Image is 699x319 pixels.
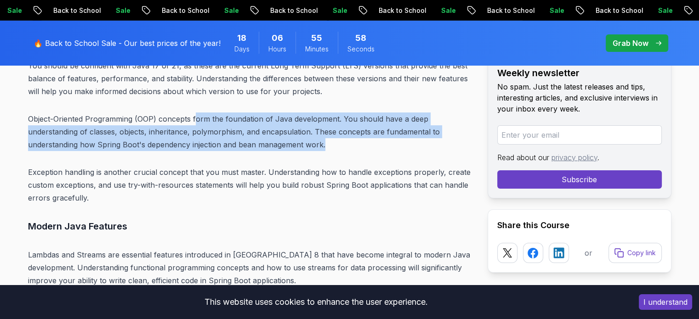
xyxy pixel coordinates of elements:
[497,67,662,79] h2: Weekly newsletter
[497,125,662,145] input: Enter your email
[608,243,662,263] button: Copy link
[28,59,473,98] p: You should be confident with Java 17 or 21, as these are the current Long Term Support (LTS) vers...
[478,6,541,15] p: Back to School
[261,6,324,15] p: Back to School
[216,6,245,15] p: Sale
[34,38,221,49] p: 🔥 Back to School Sale - Our best prices of the year!
[107,6,136,15] p: Sale
[497,219,662,232] h2: Share this Course
[45,6,107,15] p: Back to School
[305,45,329,54] span: Minutes
[153,6,216,15] p: Back to School
[639,294,692,310] button: Accept cookies
[268,45,286,54] span: Hours
[28,112,473,151] p: Object-Oriented Programming (OOP) concepts form the foundation of Java development. You should ha...
[237,32,246,45] span: 18 Days
[541,6,570,15] p: Sale
[234,45,250,54] span: Days
[497,152,662,163] p: Read about our .
[324,6,353,15] p: Sale
[649,6,679,15] p: Sale
[355,32,366,45] span: 58 Seconds
[627,248,656,257] p: Copy link
[28,219,473,234] h3: Modern Java Features
[28,248,473,287] p: Lambdas and Streams are essential features introduced in [GEOGRAPHIC_DATA] 8 that have become int...
[585,247,592,258] p: or
[7,292,625,312] div: This website uses cookies to enhance the user experience.
[432,6,462,15] p: Sale
[347,45,375,54] span: Seconds
[272,32,283,45] span: 6 Hours
[28,166,473,204] p: Exception handling is another crucial concept that you must master. Understanding how to handle e...
[551,153,597,162] a: privacy policy
[613,38,648,49] p: Grab Now
[311,32,322,45] span: 55 Minutes
[370,6,432,15] p: Back to School
[497,170,662,189] button: Subscribe
[587,6,649,15] p: Back to School
[497,81,662,114] p: No spam. Just the latest releases and tips, interesting articles, and exclusive interviews in you...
